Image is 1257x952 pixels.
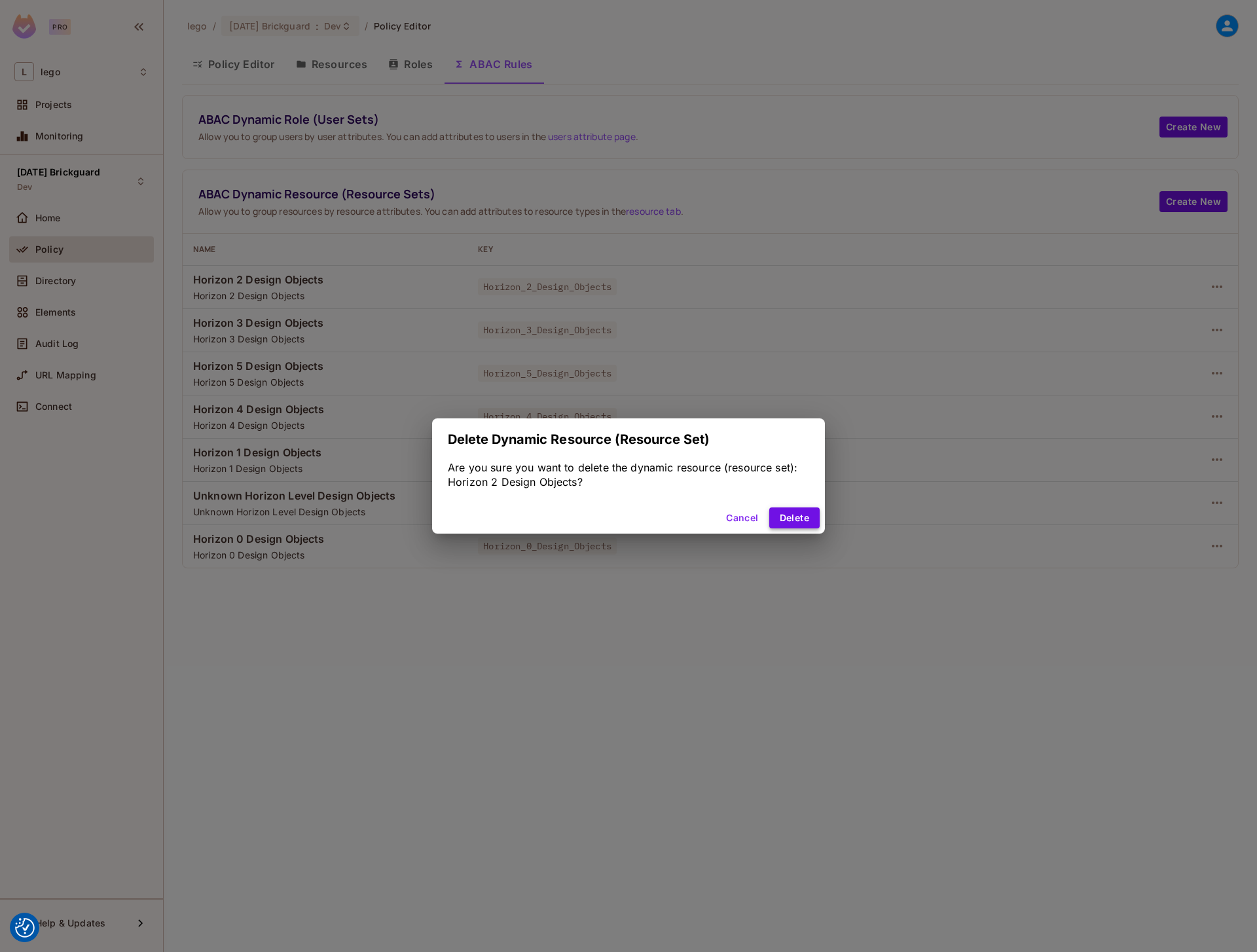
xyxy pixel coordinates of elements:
img: Revisit consent button [15,918,35,938]
button: Cancel [721,507,763,528]
button: Delete [769,507,820,528]
button: Consent Preferences [15,918,35,938]
div: Are you sure you want to delete the dynamic resource (resource set): Horizon 2 Design Objects? [448,460,809,489]
h2: Delete Dynamic Resource (Resource Set) [432,418,825,460]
